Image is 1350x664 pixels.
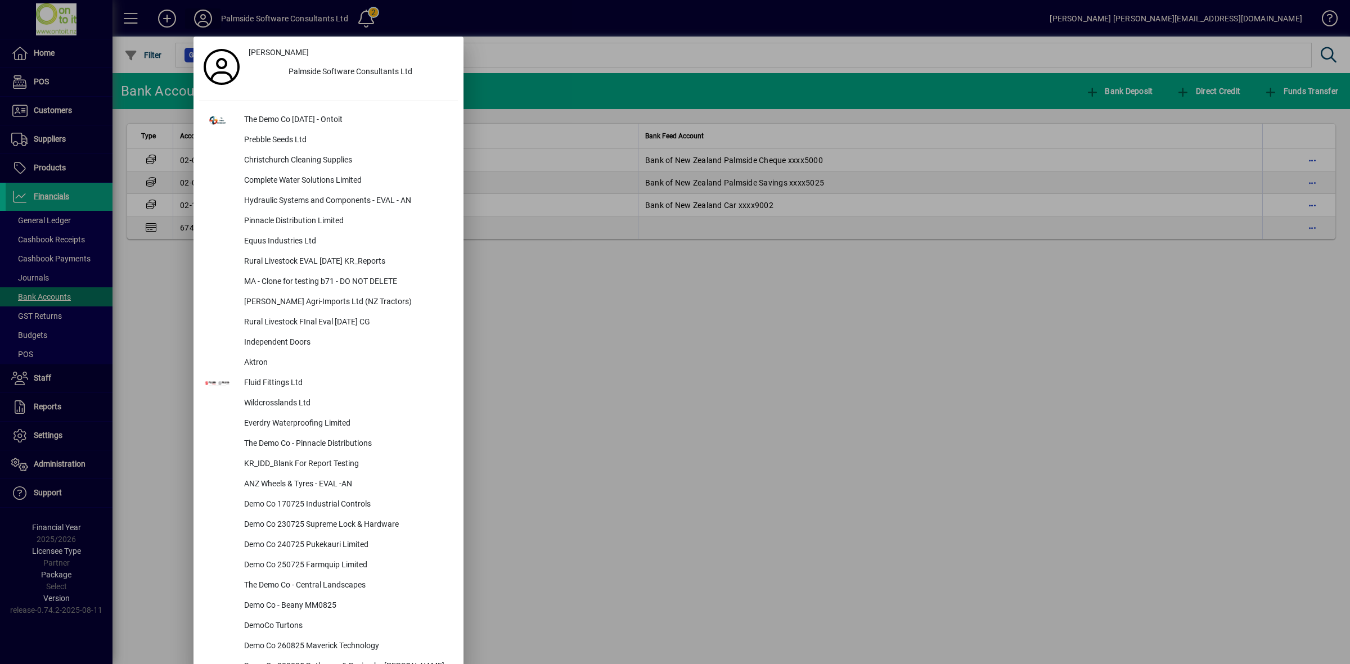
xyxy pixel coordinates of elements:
[199,414,458,434] button: Everdry Waterproofing Limited
[235,555,458,576] div: Demo Co 250725 Farmquip Limited
[199,495,458,515] button: Demo Co 170725 Industrial Controls
[199,232,458,252] button: Equus Industries Ltd
[235,353,458,373] div: Aktron
[199,151,458,171] button: Christchurch Cleaning Supplies
[235,394,458,414] div: Wildcrosslands Ltd
[199,191,458,211] button: Hydraulic Systems and Components - EVAL - AN
[235,576,458,596] div: The Demo Co - Central Landscapes
[199,252,458,272] button: Rural Livestock EVAL [DATE] KR_Reports
[235,191,458,211] div: Hydraulic Systems and Components - EVAL - AN
[199,130,458,151] button: Prebble Seeds Ltd
[235,313,458,333] div: Rural Livestock FInal Eval [DATE] CG
[235,272,458,292] div: MA - Clone for testing b71 - DO NOT DELETE
[235,454,458,475] div: KR_IDD_Blank For Report Testing
[235,211,458,232] div: Pinnacle Distribution Limited
[235,373,458,394] div: Fluid Fittings Ltd
[235,252,458,272] div: Rural Livestock EVAL [DATE] KR_Reports
[244,62,458,83] button: Palmside Software Consultants Ltd
[199,353,458,373] button: Aktron
[235,414,458,434] div: Everdry Waterproofing Limited
[235,636,458,657] div: Demo Co 260825 Maverick Technology
[235,475,458,495] div: ANZ Wheels & Tyres - EVAL -AN
[199,596,458,616] button: Demo Co - Beany MM0825
[199,394,458,414] button: Wildcrosslands Ltd
[199,555,458,576] button: Demo Co 250725 Farmquip Limited
[244,42,458,62] a: [PERSON_NAME]
[235,515,458,535] div: Demo Co 230725 Supreme Lock & Hardware
[199,434,458,454] button: The Demo Co - Pinnacle Distributions
[199,515,458,535] button: Demo Co 230725 Supreme Lock & Hardware
[235,434,458,454] div: The Demo Co - Pinnacle Distributions
[199,454,458,475] button: KR_IDD_Blank For Report Testing
[235,151,458,171] div: Christchurch Cleaning Supplies
[199,636,458,657] button: Demo Co 260825 Maverick Technology
[199,110,458,130] button: The Demo Co [DATE] - Ontoit
[199,171,458,191] button: Complete Water Solutions Limited
[199,57,244,77] a: Profile
[235,333,458,353] div: Independent Doors
[235,292,458,313] div: [PERSON_NAME] Agri-Imports Ltd (NZ Tractors)
[199,313,458,333] button: Rural Livestock FInal Eval [DATE] CG
[199,292,458,313] button: [PERSON_NAME] Agri-Imports Ltd (NZ Tractors)
[235,171,458,191] div: Complete Water Solutions Limited
[280,62,458,83] div: Palmside Software Consultants Ltd
[235,130,458,151] div: Prebble Seeds Ltd
[235,232,458,252] div: Equus Industries Ltd
[235,110,458,130] div: The Demo Co [DATE] - Ontoit
[235,495,458,515] div: Demo Co 170725 Industrial Controls
[235,535,458,555] div: Demo Co 240725 Pukekauri Limited
[235,596,458,616] div: Demo Co - Beany MM0825
[199,535,458,555] button: Demo Co 240725 Pukekauri Limited
[199,373,458,394] button: Fluid Fittings Ltd
[199,272,458,292] button: MA - Clone for testing b71 - DO NOT DELETE
[199,211,458,232] button: Pinnacle Distribution Limited
[199,576,458,596] button: The Demo Co - Central Landscapes
[249,47,309,58] span: [PERSON_NAME]
[199,616,458,636] button: DemoCo Turtons
[199,333,458,353] button: Independent Doors
[199,475,458,495] button: ANZ Wheels & Tyres - EVAL -AN
[235,616,458,636] div: DemoCo Turtons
